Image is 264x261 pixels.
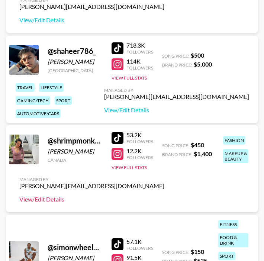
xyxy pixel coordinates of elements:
[112,165,147,170] button: View Full Stats
[48,157,103,163] div: Canada
[39,83,64,92] div: lifestyle
[112,75,147,81] button: View Full Stats
[16,83,35,92] div: travel
[16,109,61,118] div: automotive/cars
[104,87,249,93] div: Managed By
[126,131,153,139] div: 53.2K
[194,150,212,157] strong: $ 1,400
[218,233,248,247] div: food & drink
[162,53,189,59] span: Song Price:
[162,249,189,255] span: Song Price:
[16,96,50,105] div: gaming/tech
[162,152,192,157] span: Brand Price:
[19,196,164,203] a: View/Edit Details
[223,136,245,145] div: fashion
[48,243,103,252] div: @ simonwheeler10
[55,96,72,105] div: sport
[19,3,164,10] div: [PERSON_NAME][EMAIL_ADDRESS][DOMAIN_NAME]
[218,220,238,229] div: fitness
[162,62,192,68] span: Brand Price:
[126,42,153,49] div: 718.3K
[194,61,212,68] strong: $ 5,000
[48,136,103,145] div: @ shrimpmonkey04
[126,58,153,65] div: 114K
[126,139,153,144] div: Followers
[48,46,103,56] div: @ shaheer786_
[104,93,249,100] div: [PERSON_NAME][EMAIL_ADDRESS][DOMAIN_NAME]
[19,182,164,190] div: [PERSON_NAME][EMAIL_ADDRESS][DOMAIN_NAME]
[104,106,249,114] a: View/Edit Details
[48,148,103,155] div: [PERSON_NAME]
[48,68,103,73] div: [GEOGRAPHIC_DATA]
[218,252,235,260] div: sport
[19,177,164,182] div: Managed By
[126,147,153,155] div: 12.2K
[223,149,248,163] div: makeup & beauty
[126,238,153,245] div: 57.1K
[126,65,153,71] div: Followers
[126,245,153,251] div: Followers
[19,16,164,24] a: View/Edit Details
[48,58,103,65] div: [PERSON_NAME]
[126,155,153,160] div: Followers
[191,141,204,148] strong: $ 450
[191,52,204,59] strong: $ 500
[191,248,204,255] strong: $ 150
[162,143,189,148] span: Song Price:
[126,49,153,55] div: Followers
